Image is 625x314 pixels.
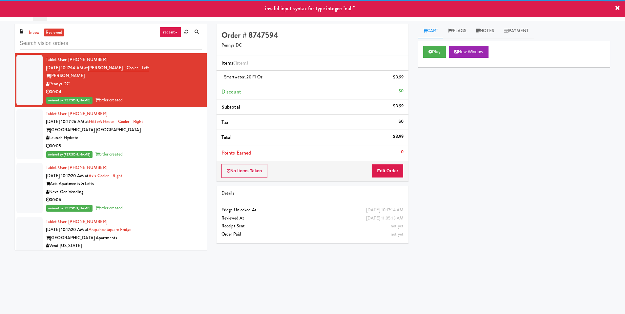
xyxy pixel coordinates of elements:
[95,205,123,211] span: order created
[471,24,499,38] a: Notes
[221,31,404,39] h4: Order # 8747594
[15,215,207,269] li: Tablet User· [PHONE_NUMBER][DATE] 10:17:20 AM atArapahoe Square Fridge[GEOGRAPHIC_DATA] Apartment...
[159,27,181,37] a: recent
[221,214,404,222] div: Reviewed At
[20,37,202,50] input: Search vision orders
[393,133,404,141] div: $3.99
[15,107,207,161] li: Tablet User· [PHONE_NUMBER][DATE] 10:27:26 AM atHitter's House - Cooler - Right[GEOGRAPHIC_DATA] ...
[366,214,404,222] div: [DATE] 11:05:13 AM
[46,188,202,196] div: Next-Gen Vending
[46,72,202,80] div: [PERSON_NAME]
[46,205,93,212] span: reviewed by [PERSON_NAME]
[46,56,107,63] a: Tablet User· [PHONE_NUMBER]
[89,173,122,179] a: Axis Cooler - Right
[46,118,89,125] span: [DATE] 10:27:26 AM at
[221,149,251,157] span: Points Earned
[46,65,88,71] span: [DATE] 10:17:14 AM at
[66,56,107,63] span: · [PHONE_NUMBER]
[221,189,404,198] div: Details
[46,151,93,158] span: reviewed by [PERSON_NAME]
[89,226,131,233] a: Arapahoe Square Fridge
[66,111,107,117] span: · [PHONE_NUMBER]
[449,46,489,58] button: New Window
[27,29,41,37] a: inbox
[46,134,202,142] div: Launch Hydrate
[46,126,202,134] div: [GEOGRAPHIC_DATA] [GEOGRAPHIC_DATA]
[224,74,262,80] span: smartwater, 20 fl oz
[46,88,202,96] div: 00:04
[46,142,202,150] div: 00:05
[393,102,404,110] div: $3.99
[393,73,404,81] div: $3.99
[233,59,248,67] span: (1 )
[89,118,143,125] a: Hitter's House - Cooler - Right
[366,206,404,214] div: [DATE] 10:17:14 AM
[237,59,246,67] ng-pluralize: item
[221,59,248,67] span: Items
[46,80,202,88] div: Pennys DC
[499,24,534,38] a: Payment
[221,222,404,230] div: Receipt Sent
[221,88,241,95] span: Discount
[46,111,107,117] a: Tablet User· [PHONE_NUMBER]
[423,46,446,58] button: Play
[15,161,207,215] li: Tablet User· [PHONE_NUMBER][DATE] 10:17:20 AM atAxis Cooler - RightAxis Apartments & LoftsNext-Ge...
[15,53,207,107] li: Tablet User· [PHONE_NUMBER][DATE] 10:17:14 AM at[PERSON_NAME] - Cooler - Left[PERSON_NAME]Pennys ...
[95,151,123,157] span: order created
[399,87,404,95] div: $0
[66,219,107,225] span: · [PHONE_NUMBER]
[443,24,471,38] a: Flags
[372,164,404,178] button: Edit Order
[46,234,202,242] div: [GEOGRAPHIC_DATA] Apartments
[399,117,404,126] div: $0
[221,134,232,141] span: Total
[221,164,267,178] button: No Items Taken
[46,226,89,233] span: [DATE] 10:17:20 AM at
[88,65,149,71] a: [PERSON_NAME] - Cooler - Left
[221,103,240,111] span: Subtotal
[95,97,123,103] span: order created
[66,164,107,171] span: · [PHONE_NUMBER]
[46,173,89,179] span: [DATE] 10:17:20 AM at
[221,206,404,214] div: Fridge Unlocked At
[46,97,93,104] span: reviewed by [PERSON_NAME]
[265,5,355,12] span: invalid input syntax for type integer: "null"
[46,180,202,188] div: Axis Apartments & Lofts
[44,29,64,37] a: reviewed
[391,223,404,229] span: not yet
[46,164,107,171] a: Tablet User· [PHONE_NUMBER]
[221,230,404,239] div: Order Paid
[418,24,444,38] a: Cart
[46,242,202,250] div: Vend [US_STATE]
[391,231,404,237] span: not yet
[46,196,202,204] div: 00:06
[221,118,228,126] span: Tax
[221,43,404,48] h5: Pennys DC
[401,148,404,156] div: 0
[46,219,107,225] a: Tablet User· [PHONE_NUMBER]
